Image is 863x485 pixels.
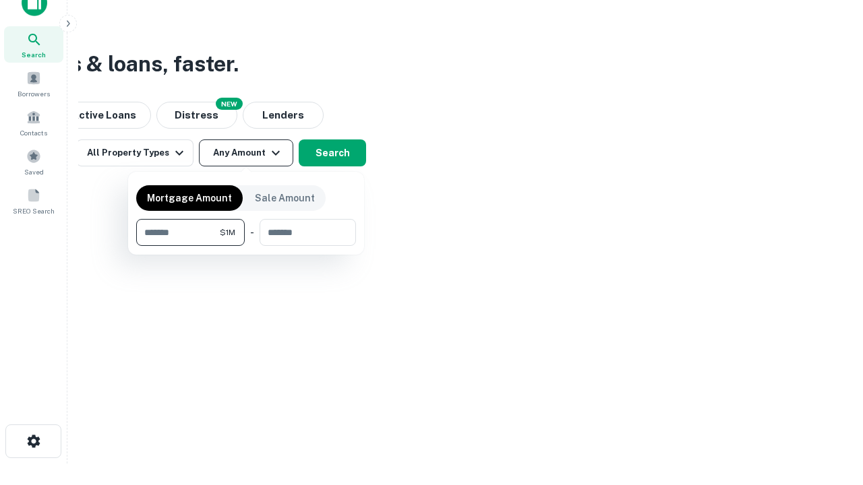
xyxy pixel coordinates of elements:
div: - [250,219,254,246]
p: Mortgage Amount [147,191,232,205]
span: $1M [220,226,235,238]
p: Sale Amount [255,191,315,205]
iframe: Chat Widget [796,377,863,442]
